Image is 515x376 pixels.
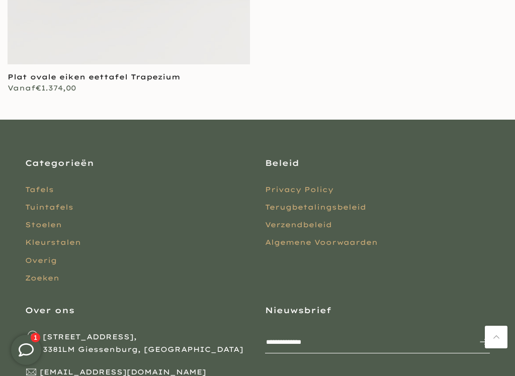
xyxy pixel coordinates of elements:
[25,157,250,168] h3: Categorieën
[485,326,507,348] a: Terug naar boven
[1,325,51,375] iframe: toggle-frame
[25,238,81,247] a: Kleurstalen
[43,331,243,356] span: [STREET_ADDRESS], 3381LM Giessenburg, [GEOGRAPHIC_DATA]
[8,72,181,81] a: Plat ovale eiken eettafel Trapezium
[8,82,250,95] div: €1.374,00
[8,83,36,92] span: Vanaf
[265,238,378,247] a: Algemene Voorwaarden
[265,157,490,168] h3: Beleid
[25,185,54,194] a: Tafels
[25,305,250,316] h3: Over ons
[265,305,490,316] h3: Nieuwsbrief
[469,336,489,348] span: Inschrijven
[25,256,57,265] a: Overig
[265,203,366,212] a: Terugbetalingsbeleid
[25,220,62,229] a: Stoelen
[265,185,333,194] a: Privacy Policy
[25,273,59,283] a: Zoeken
[469,332,489,352] button: Inschrijven
[265,220,332,229] a: Verzendbeleid
[25,203,73,212] a: Tuintafels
